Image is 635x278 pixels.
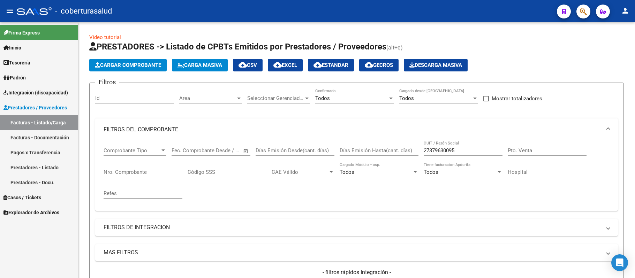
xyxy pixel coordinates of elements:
span: Todos [399,95,414,101]
span: Area [179,95,236,101]
span: Estandar [313,62,348,68]
input: Fecha inicio [172,147,200,154]
span: EXCEL [273,62,297,68]
div: FILTROS DEL COMPROBANTE [95,141,618,211]
span: Seleccionar Gerenciador [247,95,304,101]
span: Inicio [3,44,21,52]
mat-icon: cloud_download [239,61,247,69]
button: Descarga Masiva [404,59,468,71]
mat-expansion-panel-header: FILTROS DE INTEGRACION [95,219,618,236]
h4: - filtros rápidos Integración - [95,269,618,276]
span: Mostrar totalizadores [492,94,542,103]
button: CSV [233,59,263,71]
div: Open Intercom Messenger [611,254,628,271]
a: Video tutorial [89,34,121,40]
span: Explorador de Archivos [3,209,59,216]
span: Casos / Tickets [3,194,41,201]
button: Estandar [308,59,354,71]
mat-icon: cloud_download [365,61,373,69]
button: Gecros [359,59,399,71]
span: Gecros [365,62,393,68]
span: CSV [239,62,257,68]
h3: Filtros [95,77,119,87]
span: Prestadores / Proveedores [3,104,67,111]
button: Open calendar [242,147,250,155]
span: Firma Express [3,29,40,37]
mat-panel-title: FILTROS DE INTEGRACION [104,224,601,231]
mat-panel-title: FILTROS DEL COMPROBANTE [104,126,601,133]
mat-icon: cloud_download [273,61,282,69]
mat-icon: menu [6,7,14,15]
span: Cargar Comprobante [95,62,161,68]
mat-expansion-panel-header: FILTROS DEL COMPROBANTE [95,118,618,141]
button: Cargar Comprobante [89,59,167,71]
mat-panel-title: MAS FILTROS [104,249,601,256]
span: Comprobante Tipo [104,147,160,154]
span: CAE Válido [272,169,328,175]
span: PRESTADORES -> Listado de CPBTs Emitidos por Prestadores / Proveedores [89,42,386,52]
span: Integración (discapacidad) [3,89,68,96]
span: - coberturasalud [55,3,112,19]
span: Padrón [3,74,26,82]
mat-icon: cloud_download [313,61,322,69]
span: Todos [340,169,354,175]
span: (alt+q) [386,44,403,51]
span: Tesorería [3,59,30,67]
input: Fecha fin [206,147,240,154]
span: Todos [315,95,330,101]
button: Carga Masiva [172,59,228,71]
mat-expansion-panel-header: MAS FILTROS [95,244,618,261]
span: Todos [424,169,438,175]
button: EXCEL [268,59,303,71]
span: Carga Masiva [177,62,222,68]
app-download-masive: Descarga masiva de comprobantes (adjuntos) [404,59,468,71]
span: Descarga Masiva [409,62,462,68]
mat-icon: person [621,7,629,15]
